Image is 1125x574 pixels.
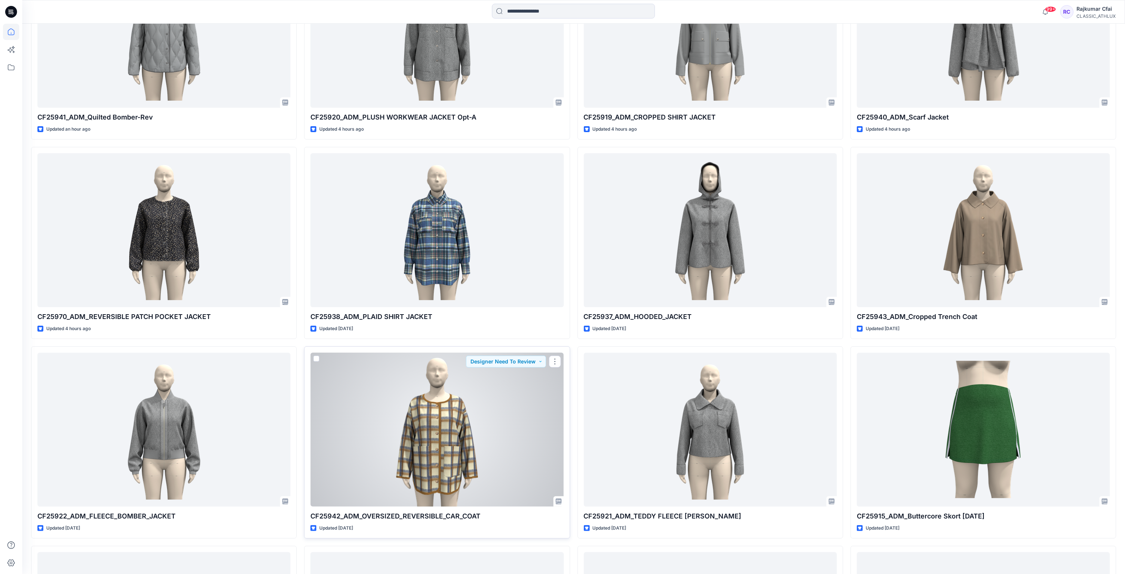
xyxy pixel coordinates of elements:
[584,153,837,308] a: CF25937_ADM_HOODED_JACKET
[1076,4,1116,13] div: Rajkumar Cfai
[1045,6,1056,12] span: 99+
[319,325,353,333] p: Updated [DATE]
[310,511,563,521] p: CF25942_ADM_OVERSIZED_REVERSIBLE_CAR_COAT
[37,353,290,507] a: CF25922_ADM_FLEECE_BOMBER_JACKET
[584,353,837,507] a: CF25921_ADM_TEDDY FLEECE TUCKER JACKET
[310,312,563,322] p: CF25938_ADM_PLAID SHIRT JACKET
[310,153,563,308] a: CF25938_ADM_PLAID SHIRT JACKET
[37,153,290,308] a: CF25970_ADM_REVERSIBLE PATCH POCKET JACKET
[37,112,290,122] p: CF25941_ADM_Quilted Bomber-Rev
[584,511,837,521] p: CF25921_ADM_TEDDY FLEECE [PERSON_NAME]
[857,312,1110,322] p: CF25943_ADM_Cropped Trench Coat
[319,125,364,133] p: Updated 4 hours ago
[319,524,353,532] p: Updated [DATE]
[1060,5,1074,19] div: RC
[593,325,626,333] p: Updated [DATE]
[37,511,290,521] p: CF25922_ADM_FLEECE_BOMBER_JACKET
[584,112,837,122] p: CF25919_ADM_CROPPED SHIRT JACKET
[857,112,1110,122] p: CF25940_ADM_Scarf Jacket
[593,125,637,133] p: Updated 4 hours ago
[857,153,1110,308] a: CF25943_ADM_Cropped Trench Coat
[46,325,91,333] p: Updated 4 hours ago
[866,325,899,333] p: Updated [DATE]
[46,125,90,133] p: Updated an hour ago
[866,125,910,133] p: Updated 4 hours ago
[857,511,1110,521] p: CF25915_ADM_Buttercore Skort [DATE]
[310,112,563,122] p: CF25920_ADM_PLUSH WORKWEAR JACKET Opt-A
[46,524,80,532] p: Updated [DATE]
[310,353,563,507] a: CF25942_ADM_OVERSIZED_REVERSIBLE_CAR_COAT
[593,524,626,532] p: Updated [DATE]
[584,312,837,322] p: CF25937_ADM_HOODED_JACKET
[37,312,290,322] p: CF25970_ADM_REVERSIBLE PATCH POCKET JACKET
[1076,13,1116,19] div: CLASSIC_ATHLUX
[857,353,1110,507] a: CF25915_ADM_Buttercore Skort 08Aug25
[866,524,899,532] p: Updated [DATE]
